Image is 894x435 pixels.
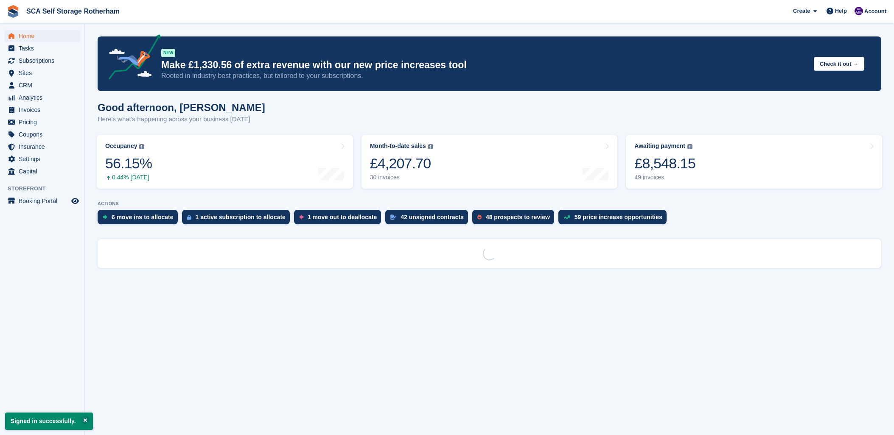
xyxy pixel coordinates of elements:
div: 1 active subscription to allocate [196,214,286,220]
a: menu [4,42,80,54]
div: 42 unsigned contracts [401,214,464,220]
span: Subscriptions [19,55,70,67]
span: Home [19,30,70,42]
a: Awaiting payment £8,548.15 49 invoices [626,135,882,189]
a: menu [4,92,80,103]
img: icon-info-grey-7440780725fd019a000dd9b08b2336e03edf1995a4989e88bcd33f0948082b44.svg [428,144,433,149]
a: menu [4,30,80,42]
span: Tasks [19,42,70,54]
div: 48 prospects to review [486,214,550,220]
div: 59 price increase opportunities [575,214,662,220]
div: Occupancy [105,142,137,150]
a: SCA Self Storage Rotherham [23,4,123,18]
div: 1 move out to deallocate [308,214,377,220]
a: 42 unsigned contracts [385,210,472,229]
span: Settings [19,153,70,165]
div: 56.15% [105,155,152,172]
span: Create [793,7,810,15]
div: 49 invoices [634,174,695,181]
div: NEW [161,49,175,57]
img: move_outs_to_deallocate_icon-f764333ba52eb49d3ac5e1228854f67142a1ed5810a6f6cc68b1a99e826820c5.svg [299,215,303,220]
span: Booking Portal [19,195,70,207]
span: Insurance [19,141,70,153]
div: Awaiting payment [634,142,685,150]
a: Occupancy 56.15% 0.44% [DATE] [97,135,353,189]
span: Pricing [19,116,70,128]
a: Month-to-date sales £4,207.70 30 invoices [362,135,618,189]
div: Month-to-date sales [370,142,426,150]
img: stora-icon-8386f47178a22dfd0bd8f6a31ec36ba5ce8667c1dd55bd0f319d3a0aa187defe.svg [7,5,20,18]
span: Storefront [8,184,84,193]
a: menu [4,79,80,91]
span: Account [864,7,886,16]
a: 1 move out to deallocate [294,210,385,229]
a: menu [4,128,80,140]
img: icon-info-grey-7440780725fd019a000dd9b08b2336e03edf1995a4989e88bcd33f0948082b44.svg [139,144,144,149]
a: 1 active subscription to allocate [182,210,294,229]
p: Here's what's happening across your business [DATE] [98,114,265,124]
button: Check it out → [814,57,864,71]
span: Invoices [19,104,70,116]
img: Kelly Neesham [855,7,863,15]
a: menu [4,55,80,67]
a: menu [4,104,80,116]
div: £8,548.15 [634,155,695,172]
span: Sites [19,67,70,79]
div: £4,207.70 [370,155,433,172]
img: price-adjustments-announcement-icon-8257ccfd72463d97f412b2fc003d46551f7dbcb40ab6d574587a9cd5c0d94... [101,34,161,83]
h1: Good afternoon, [PERSON_NAME] [98,102,265,113]
p: ACTIONS [98,201,881,206]
span: Help [835,7,847,15]
span: Capital [19,165,70,177]
a: 59 price increase opportunities [558,210,671,229]
a: Preview store [70,196,80,206]
a: menu [4,116,80,128]
img: move_ins_to_allocate_icon-fdf77a2bb77ea45bf5b3d319d69a93e2d87916cf1d5bf7949dd705db3b84f3ca.svg [103,215,107,220]
a: menu [4,67,80,79]
div: 0.44% [DATE] [105,174,152,181]
p: Signed in successfully. [5,413,93,430]
a: menu [4,153,80,165]
p: Rooted in industry best practices, but tailored to your subscriptions. [161,71,807,81]
a: menu [4,195,80,207]
img: contract_signature_icon-13c848040528278c33f63329250d36e43548de30e8caae1d1a13099fd9432cc5.svg [390,215,396,220]
span: Coupons [19,128,70,140]
span: Analytics [19,92,70,103]
p: Make £1,330.56 of extra revenue with our new price increases tool [161,59,807,71]
img: icon-info-grey-7440780725fd019a000dd9b08b2336e03edf1995a4989e88bcd33f0948082b44.svg [687,144,692,149]
img: prospect-51fa495bee0391a8d652442698ab0144808aea92771e9ea1ae160a38d050c398.svg [477,215,482,220]
span: CRM [19,79,70,91]
img: active_subscription_to_allocate_icon-d502201f5373d7db506a760aba3b589e785aa758c864c3986d89f69b8ff3... [187,215,191,220]
div: 30 invoices [370,174,433,181]
a: menu [4,165,80,177]
a: 48 prospects to review [472,210,558,229]
a: 6 move ins to allocate [98,210,182,229]
div: 6 move ins to allocate [112,214,174,220]
img: price_increase_opportunities-93ffe204e8149a01c8c9dc8f82e8f89637d9d84a8eef4429ea346261dce0b2c0.svg [563,215,570,219]
a: menu [4,141,80,153]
